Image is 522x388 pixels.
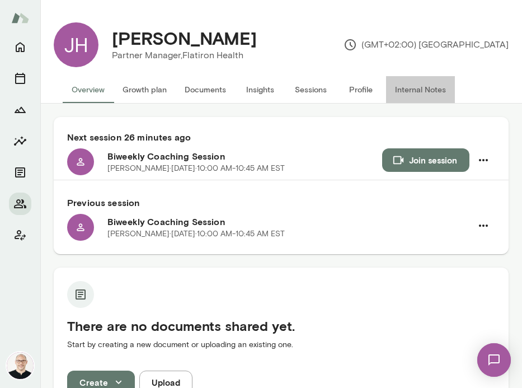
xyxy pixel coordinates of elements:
button: Growth Plan [9,99,31,121]
button: Insights [235,76,285,103]
button: Home [9,36,31,58]
button: Insights [9,130,31,152]
p: Partner Manager, Flatiron Health [112,49,257,62]
button: Overview [63,76,114,103]
p: Start by creating a new document or uploading an existing one. [67,339,495,350]
h4: [PERSON_NAME] [112,27,257,49]
button: Internal Notes [386,76,455,103]
button: Members [9,193,31,215]
p: [PERSON_NAME] · [DATE] · 10:00 AM-10:45 AM EST [107,228,285,240]
div: JH [54,22,98,67]
h6: Next session 26 minutes ago [67,130,495,144]
img: Michael Wilson [7,352,34,379]
button: Client app [9,224,31,246]
img: Mento [11,7,29,29]
button: Sessions [285,76,336,103]
h6: Biweekly Coaching Session [107,215,472,228]
button: Sessions [9,67,31,90]
button: Documents [9,161,31,184]
p: (GMT+02:00) [GEOGRAPHIC_DATA] [344,38,509,52]
button: Profile [336,76,386,103]
button: Growth plan [114,76,176,103]
button: Documents [176,76,235,103]
h6: Previous session [67,196,495,209]
h5: There are no documents shared yet. [67,317,495,335]
h6: Biweekly Coaching Session [107,149,382,163]
button: Join session [382,148,469,172]
p: [PERSON_NAME] · [DATE] · 10:00 AM-10:45 AM EST [107,163,285,174]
